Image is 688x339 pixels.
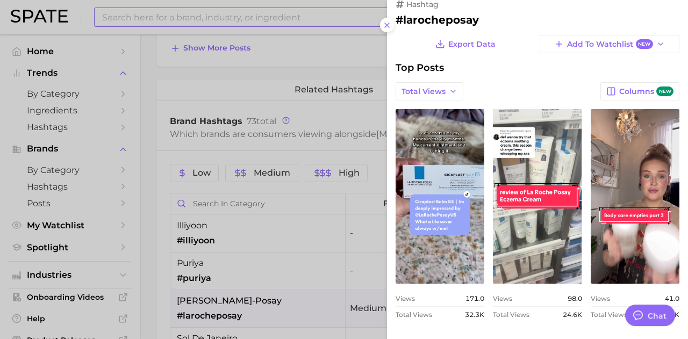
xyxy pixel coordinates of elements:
[465,311,484,319] span: 32.3k
[396,311,432,319] span: Total Views
[448,40,496,49] span: Export Data
[656,86,673,97] span: new
[493,311,529,319] span: Total Views
[568,294,582,302] span: 98.0
[396,82,463,100] button: Total Views
[591,294,610,302] span: Views
[402,87,446,96] span: Total Views
[396,13,679,26] h2: #larocheposay
[465,294,484,302] span: 171.0
[563,311,582,319] span: 24.6k
[567,39,653,49] span: Add to Watchlist
[619,86,673,97] span: Columns
[433,35,498,53] button: Export Data
[636,39,653,49] span: New
[396,62,444,74] span: Top Posts
[396,294,415,302] span: Views
[540,35,679,53] button: Add to WatchlistNew
[591,311,627,319] span: Total Views
[600,82,679,100] button: Columnsnew
[665,294,679,302] span: 41.0
[493,294,512,302] span: Views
